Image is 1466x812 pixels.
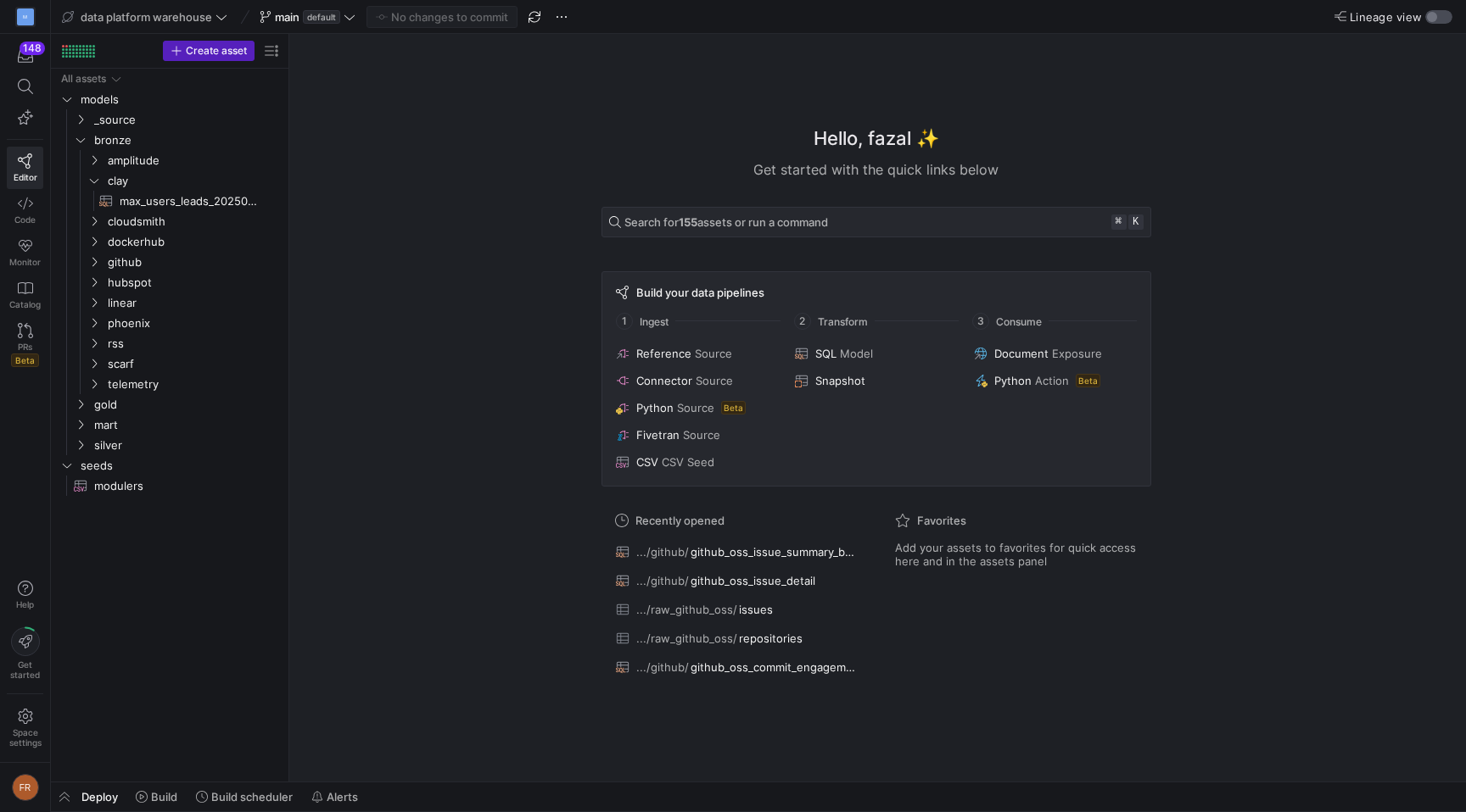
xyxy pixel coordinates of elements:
[303,10,340,24] span: default
[7,41,43,71] button: 148
[7,316,43,374] a: PRsBeta
[58,435,282,455] div: Press SPACE to select this row.
[792,343,960,364] button: SQLModel
[108,293,279,313] span: linear
[815,347,837,360] span: SQL
[58,191,282,211] a: max_users_leads_20250331_detail​​​​​​​​​​
[691,545,857,559] span: github_oss_issue_summary_by_week_agg
[108,273,279,292] span: hubspot
[613,425,781,445] button: FivetranSource
[7,274,43,316] a: Catalog
[636,455,658,469] span: CSV
[9,257,41,267] span: Monitor
[9,299,41,309] span: Catalog
[10,659,40,680] span: Get started
[696,374,733,387] span: Source
[613,398,781,418] button: PythonSourceBeta
[58,252,282,272] div: Press SPACE to select this row.
[895,541,1138,568] span: Add your assets to favorites for quick access here and in the assets panel
[1052,347,1102,360] span: Exposure
[695,347,732,360] span: Source
[81,90,279,109] span: models
[1350,10,1422,24] span: Lineage view
[108,212,279,231] span: cloudsmith
[636,574,689,587] span: .../github/
[58,455,282,476] div: Press SPACE to select this row.
[151,790,177,804] span: Build
[691,574,815,587] span: github_oss_issue_detail
[94,476,262,496] span: modulers​​​​​​
[14,214,36,225] span: Code
[108,253,279,272] span: github
[58,353,282,374] div: Press SPACE to select this row.
[691,660,857,674] span: github_oss_commit_engagement_detail
[739,603,773,616] span: issues
[58,89,282,109] div: Press SPACE to select this row.
[94,436,279,455] span: silver
[612,627,861,649] button: .../raw_github_oss/repositories
[58,313,282,333] div: Press SPACE to select this row.
[81,10,212,24] span: data platform warehouse
[612,598,861,620] button: .../raw_github_oss/issues
[108,171,279,191] span: clay
[840,347,873,360] span: Model
[636,347,691,360] span: Reference
[58,414,282,435] div: Press SPACE to select this row.
[275,10,299,24] span: main
[58,130,282,150] div: Press SPACE to select this row.
[7,231,43,274] a: Monitor
[613,452,781,472] button: CSVCSV Seed
[721,401,746,414] span: Beta
[612,570,861,592] button: .../github/github_oss_issue_detail
[255,6,360,28] button: maindefault
[61,73,106,85] div: All assets
[7,770,43,805] button: FR
[7,573,43,617] button: Help
[58,374,282,394] div: Press SPACE to select this row.
[636,631,737,645] span: .../raw_github_oss/
[683,428,720,442] span: Source
[81,790,118,804] span: Deploy
[58,394,282,414] div: Press SPACE to select this row.
[94,395,279,414] span: gold
[635,514,725,527] span: Recently opened
[58,476,282,496] div: Press SPACE to select this row.
[94,131,279,150] span: bronze
[624,215,828,229] span: Search for assets or run a command
[662,455,714,469] span: CSV Seed
[7,147,43,189] a: Editor
[677,401,714,414] span: Source
[636,374,692,387] span: Connector
[994,374,1032,387] span: Python
[108,232,279,252] span: dockerhub
[58,170,282,191] div: Press SPACE to select this row.
[94,110,279,130] span: _source
[636,545,689,559] span: .../github/
[58,333,282,353] div: Press SPACE to select this row.
[612,541,861,563] button: .../github/github_oss_issue_summary_by_week_agg
[327,790,358,804] span: Alerts
[94,415,279,435] span: mart
[120,192,262,211] span: max_users_leads_20250331_detail​​​​​​​​​​
[186,45,247,57] span: Create asset
[58,476,282,496] a: modulers​​​​​​
[613,343,781,364] button: ReferenceSource
[636,660,689,674] span: .../github/
[636,603,737,616] span: .../raw_github_oss/
[7,3,43,31] a: M
[613,370,781,391] button: ConnectorSource
[971,343,1139,364] button: DocumentExposure
[1035,374,1069,387] span: Action
[58,211,282,231] div: Press SPACE to select this row.
[58,109,282,130] div: Press SPACE to select this row.
[211,790,293,804] span: Build scheduler
[917,514,966,527] span: Favorites
[58,272,282,292] div: Press SPACE to select this row.
[108,354,279,374] span: scarf
[188,782,300,811] button: Build scheduler
[128,782,185,811] button: Build
[612,656,861,678] button: .../github/github_oss_commit_engagement_detail
[602,207,1151,237] button: Search for155assets or run a command⌘k
[7,189,43,231] a: Code
[1111,214,1127,230] kbd: ⌘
